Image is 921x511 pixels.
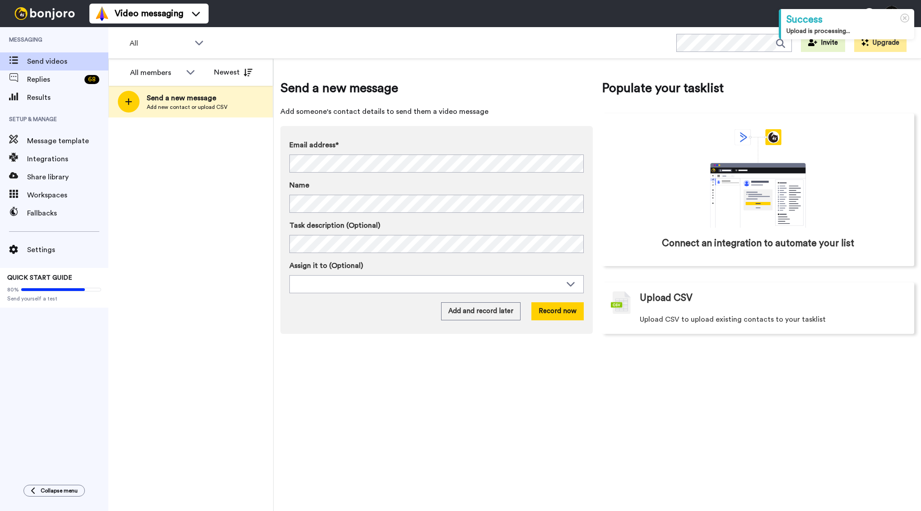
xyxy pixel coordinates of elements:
div: animation [690,129,826,228]
span: Replies [27,74,81,85]
div: All members [130,67,181,78]
span: Populate your tasklist [602,79,914,97]
span: Send a new message [147,93,228,103]
span: Share library [27,172,108,183]
span: Collapse menu [41,487,78,494]
div: Upload is processing... [786,27,909,36]
span: Send a new message [280,79,593,97]
img: bj-logo-header-white.svg [11,7,79,20]
button: Upgrade [854,34,907,52]
span: Results [27,92,108,103]
span: Send yourself a test [7,295,101,302]
label: Assign it to (Optional) [289,260,584,271]
button: Record now [531,302,584,320]
div: Success [786,13,909,27]
div: 68 [84,75,99,84]
button: Add and record later [441,302,521,320]
span: Settings [27,244,108,255]
img: csv-grey.png [611,291,631,314]
button: Collapse menu [23,485,85,497]
span: Connect an integration to automate your list [662,237,854,250]
span: QUICK START GUIDE [7,275,72,281]
label: Email address* [289,140,584,150]
span: Add someone's contact details to send them a video message [280,106,593,117]
button: Newest [207,63,259,81]
button: Invite [801,34,845,52]
span: Send videos [27,56,108,67]
span: 80% [7,286,19,293]
label: Task description (Optional) [289,220,584,231]
span: Video messaging [115,7,183,20]
span: All [130,38,190,49]
span: Upload CSV to upload existing contacts to your tasklist [640,314,826,325]
span: Message template [27,136,108,146]
span: Add new contact or upload CSV [147,103,228,111]
img: vm-color.svg [95,6,109,21]
span: Integrations [27,154,108,164]
span: Fallbacks [27,208,108,219]
span: Name [289,180,309,191]
span: Upload CSV [640,291,693,305]
span: Workspaces [27,190,108,201]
